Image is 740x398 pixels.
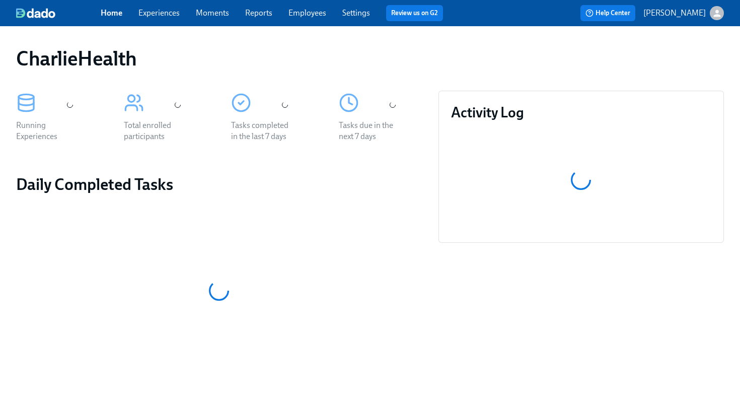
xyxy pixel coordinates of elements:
[124,120,188,142] div: Total enrolled participants
[231,120,295,142] div: Tasks completed in the last 7 days
[339,120,403,142] div: Tasks due in the next 7 days
[288,8,326,18] a: Employees
[643,8,706,19] p: [PERSON_NAME]
[16,174,422,194] h2: Daily Completed Tasks
[16,120,81,142] div: Running Experiences
[16,8,101,18] a: dado
[580,5,635,21] button: Help Center
[391,8,438,18] a: Review us on G2
[585,8,630,18] span: Help Center
[386,5,443,21] button: Review us on G2
[643,6,724,20] button: [PERSON_NAME]
[245,8,272,18] a: Reports
[101,8,122,18] a: Home
[451,103,711,121] h3: Activity Log
[16,8,55,18] img: dado
[16,46,137,71] h1: CharlieHealth
[138,8,180,18] a: Experiences
[342,8,370,18] a: Settings
[196,8,229,18] a: Moments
